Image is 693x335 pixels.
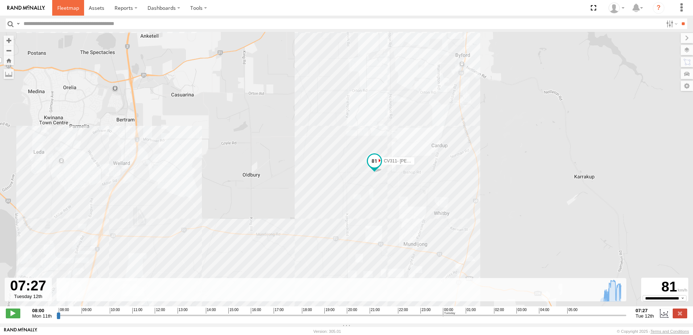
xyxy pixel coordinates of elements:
img: rand-logo.svg [7,5,45,11]
span: 16:00 [251,308,261,314]
a: Visit our Website [4,328,37,335]
span: 08:00 [59,308,69,314]
strong: 08:00 [32,308,52,313]
a: Terms and Conditions [651,329,689,334]
label: Close [673,309,687,318]
span: 03:00 [516,308,527,314]
div: 81 [642,279,687,295]
span: 14:00 [206,308,216,314]
strong: 07:27 [636,308,654,313]
span: 00:00 [443,308,455,316]
span: 10:00 [110,308,120,314]
span: 17:00 [274,308,284,314]
span: Tue 12th Aug 2025 [636,313,654,319]
span: Mon 11th Aug 2025 [32,313,52,319]
button: Zoom in [4,36,14,45]
span: 22:00 [398,308,408,314]
span: 01:00 [466,308,476,314]
label: Map Settings [681,81,693,91]
span: 23:00 [420,308,431,314]
label: Search Filter Options [663,18,679,29]
span: 12:00 [155,308,165,314]
span: 20:00 [347,308,357,314]
span: 13:00 [178,308,188,314]
i: ? [653,2,664,14]
span: CV311- [PERSON_NAME] [384,158,436,164]
span: 09:00 [82,308,92,314]
span: 04:00 [539,308,549,314]
label: Search Query [15,18,21,29]
button: Zoom out [4,45,14,55]
span: 05:00 [567,308,577,314]
span: 11:00 [132,308,142,314]
label: Play/Stop [6,309,20,318]
button: Zoom Home [4,55,14,65]
span: 18:00 [302,308,312,314]
label: Measure [4,69,14,79]
div: © Copyright 2025 - [617,329,689,334]
span: 21:00 [370,308,380,314]
span: 19:00 [324,308,335,314]
div: Sean Cosgriff [606,3,627,13]
div: Version: 305.01 [314,329,341,334]
span: 15:00 [228,308,238,314]
span: 02:00 [494,308,504,314]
